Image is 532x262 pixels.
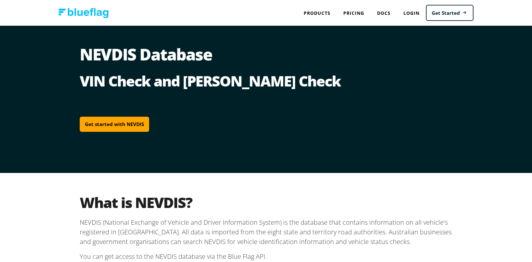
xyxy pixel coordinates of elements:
p: NEVDIS (National Exchange of Vehicle and Driver Information System) is the database that contains... [80,218,453,247]
h1: NEVDIS Database [80,46,453,72]
h2: What is NEVDIS? [80,194,453,211]
img: Blue Flag logo [59,8,109,18]
a: Login to Blue Flag application [397,6,426,20]
h2: VIN Check and [PERSON_NAME] Check [80,72,453,90]
a: Docs [371,6,397,20]
a: Get started with NEVDIS [80,117,149,132]
a: Get Started [426,5,473,21]
div: Products [297,6,337,20]
a: Pricing [337,6,371,20]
